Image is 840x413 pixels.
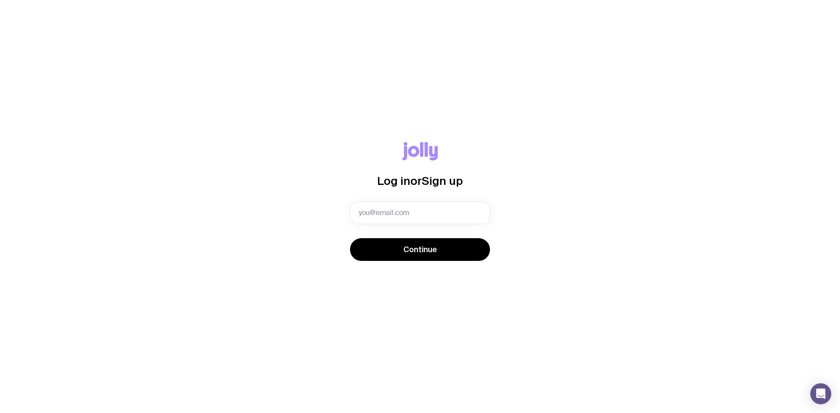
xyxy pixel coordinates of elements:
span: Sign up [422,174,463,187]
span: Log in [377,174,410,187]
button: Continue [350,238,490,261]
input: you@email.com [350,201,490,224]
span: or [410,174,422,187]
div: Open Intercom Messenger [810,383,831,404]
span: Continue [403,244,437,255]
